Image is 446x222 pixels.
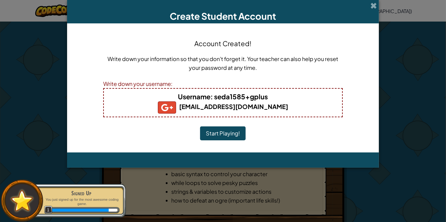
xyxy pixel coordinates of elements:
[200,126,246,140] button: Start Playing!
[43,189,120,197] div: Signed Up
[178,92,210,101] span: Username
[158,101,176,114] img: gplus_small.png
[170,10,276,22] span: Create Student Account
[103,54,343,72] p: Write down your information so that you don't forget it. Your teacher can also help you reset you...
[194,39,251,48] h4: Account Created!
[8,187,36,214] img: default.png
[178,92,268,101] b: : seda1585+gplus
[158,103,288,110] b: [EMAIL_ADDRESS][DOMAIN_NAME]
[43,197,120,206] p: You just signed up for the most awesome coding game.
[103,79,343,88] div: Write down your username:
[44,206,53,214] span: 1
